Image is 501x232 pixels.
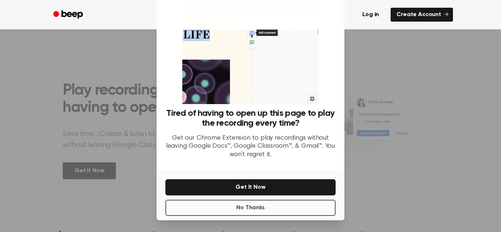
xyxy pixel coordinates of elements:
[391,8,453,22] a: Create Account
[355,6,386,23] a: Log in
[48,8,89,22] a: Beep
[165,179,336,195] button: Get It Now
[165,134,336,159] p: Get our Chrome Extension to play recordings without leaving Google Docs™, Google Classroom™, & Gm...
[165,200,336,216] button: No Thanks
[165,108,336,128] h3: Tired of having to open up this page to play the recording every time?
